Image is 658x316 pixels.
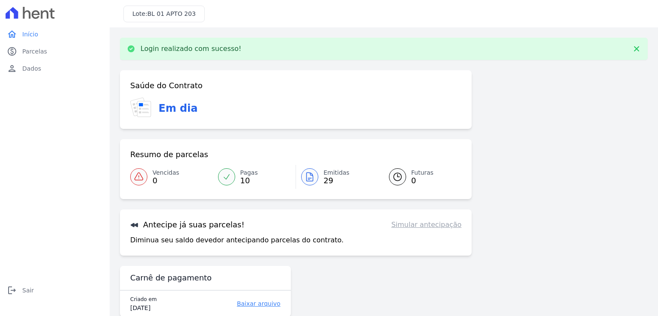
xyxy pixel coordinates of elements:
span: Emitidas [323,168,350,177]
span: BL 01 APTO 203 [147,10,196,17]
i: paid [7,46,17,57]
a: Emitidas 29 [296,165,379,189]
h3: Resumo de parcelas [130,149,208,160]
h3: Em dia [159,101,197,116]
div: [DATE] [130,304,182,312]
div: Criado em [130,295,182,304]
span: 0 [153,177,179,184]
a: homeInício [3,26,106,43]
span: Sair [22,286,34,295]
a: Futuras 0 [379,165,462,189]
h3: Carnê de pagamento [130,273,212,283]
span: Dados [22,64,41,73]
a: Simular antecipação [391,220,461,230]
i: home [7,29,17,39]
a: paidParcelas [3,43,106,60]
a: logoutSair [3,282,106,299]
a: personDados [3,60,106,77]
span: Pagas [240,168,258,177]
span: Vencidas [153,168,179,177]
a: Vencidas 0 [130,165,213,189]
span: 10 [240,177,258,184]
p: Login realizado com sucesso! [141,45,242,53]
h3: Antecipe já suas parcelas! [130,220,245,230]
i: logout [7,285,17,295]
a: Pagas 10 [213,165,296,189]
span: 0 [411,177,434,184]
h3: Saúde do Contrato [130,80,203,91]
span: Futuras [411,168,434,177]
span: 29 [323,177,350,184]
span: Parcelas [22,47,47,56]
h3: Lote: [132,9,196,18]
p: Diminua seu saldo devedor antecipando parcelas do contrato. [130,235,344,245]
a: Baixar arquivo [203,299,281,308]
i: person [7,63,17,74]
span: Início [22,30,38,39]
